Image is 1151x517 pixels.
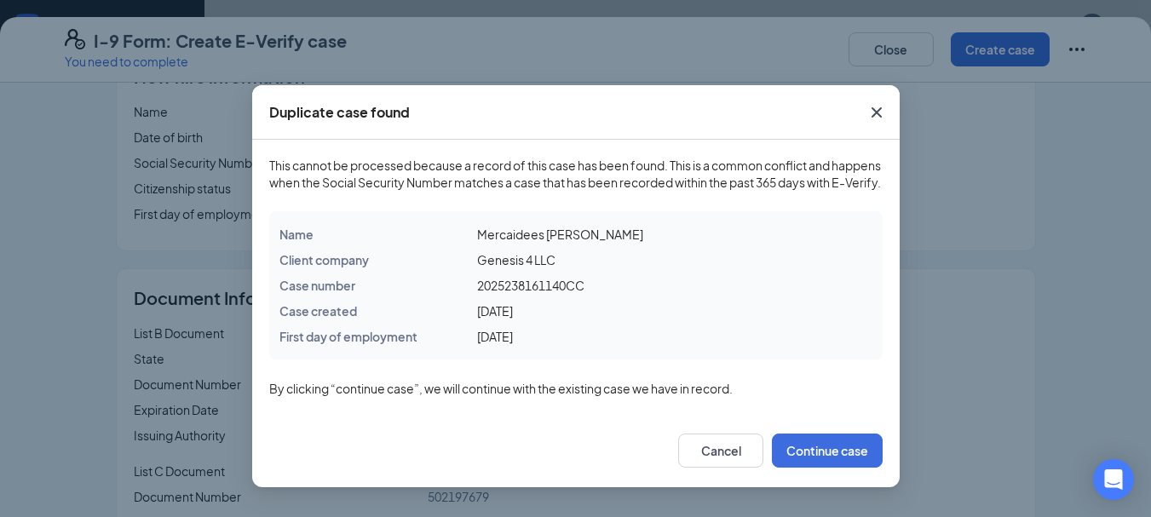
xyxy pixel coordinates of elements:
[772,434,883,468] button: Continue case
[476,227,642,242] span: Mercaidees [PERSON_NAME]
[476,252,555,267] span: Genesis 4 LLC
[279,252,369,267] span: Client company
[269,157,883,191] span: This cannot be processed because a record of this case has been found. This is a common conflict ...
[866,102,887,123] svg: Cross
[279,278,355,293] span: Case number
[476,303,512,319] span: [DATE]
[269,103,410,122] div: Duplicate case found
[1093,459,1134,500] div: Open Intercom Messenger
[476,329,512,344] span: [DATE]
[279,303,357,319] span: Case created
[854,85,900,140] button: Close
[279,227,314,242] span: Name
[678,434,763,468] button: Cancel
[269,380,883,397] span: By clicking “continue case”, we will continue with the existing case we have in record.
[476,278,584,293] span: 2025238161140CC
[279,329,417,344] span: First day of employment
